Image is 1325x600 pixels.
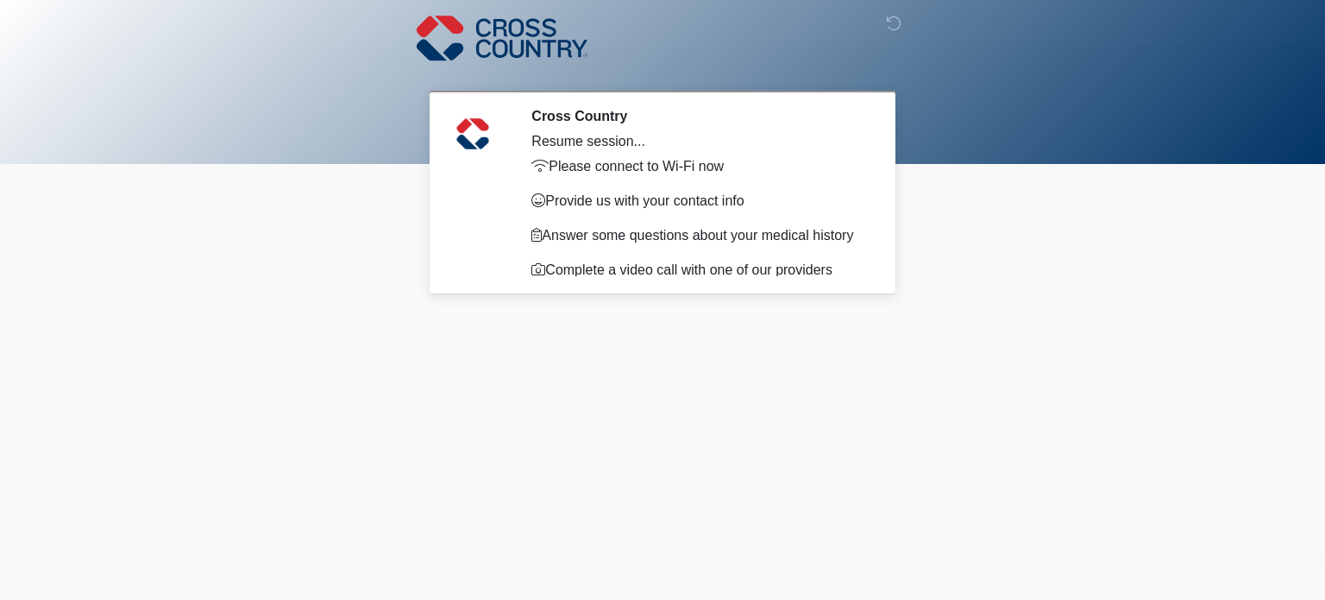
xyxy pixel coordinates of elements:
div: Resume session... [531,131,865,152]
p: Answer some questions about your medical history [531,225,865,246]
p: Complete a video call with one of our providers [531,260,865,281]
img: Agent Avatar [447,108,499,160]
p: Provide us with your contact info [531,191,865,212]
h2: Cross Country [531,108,865,124]
img: Cross Country Logo [417,13,587,63]
p: Please connect to Wi-Fi now [531,156,865,177]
